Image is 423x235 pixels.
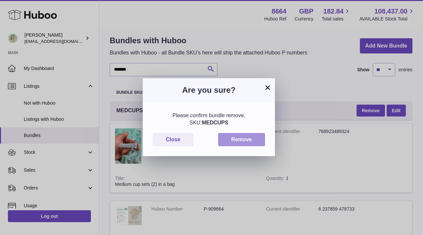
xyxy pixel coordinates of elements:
button: × [264,84,272,91]
div: Please confirm bundle remove, SKU: [153,112,265,126]
button: Close [153,133,194,147]
button: Remove [218,133,265,147]
b: MEDCUPS [202,120,228,125]
h3: Are you sure? [153,85,265,95]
